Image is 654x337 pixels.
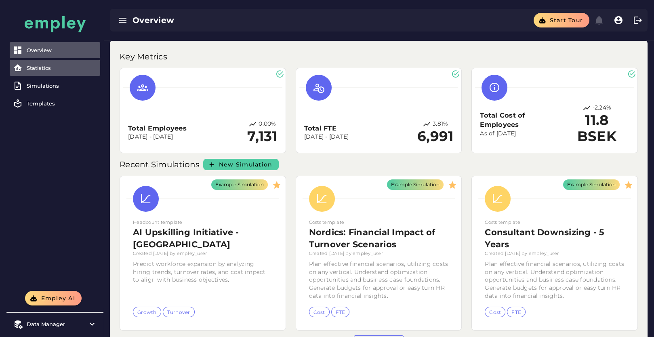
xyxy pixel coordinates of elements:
p: -2.24% [592,104,611,112]
a: Templates [10,95,100,112]
a: Simulations [10,78,100,94]
h2: 11.8 BSEK [564,112,629,145]
div: Overview [27,47,97,53]
span: Start tour [549,17,583,24]
p: [DATE] - [DATE] [304,133,349,141]
a: Statistics [10,60,100,76]
div: Statistics [27,65,97,71]
div: Simulations [27,82,97,89]
p: Recent Simulations [120,158,202,171]
a: New Simulation [203,159,279,170]
div: Data Manager [27,321,83,327]
h3: Total FTE [304,124,349,133]
h2: 7,131 [247,128,277,145]
p: Key Metrics [120,50,169,63]
div: Overview [132,15,333,26]
p: [DATE] - [DATE] [128,133,187,141]
span: New Simulation [219,161,273,168]
div: Templates [27,100,97,107]
p: 3.81% [433,120,448,128]
p: 0.00% [259,120,276,128]
span: Empley AI [40,295,75,302]
button: Start tour [534,13,589,27]
h3: Total Cost of Employees [480,111,564,130]
p: As of [DATE] [480,130,564,138]
h3: Total Employees [128,124,187,133]
h2: 6,991 [417,128,453,145]
button: Empley AI [25,291,82,305]
a: Overview [10,42,100,58]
